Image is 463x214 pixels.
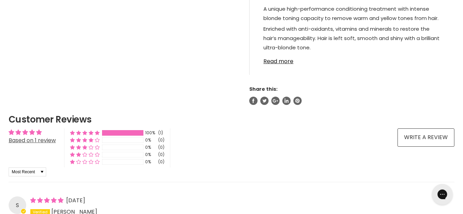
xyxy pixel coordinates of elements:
select: Sort dropdown [9,167,46,176]
a: Write a review [397,128,454,146]
a: Based on 1 review [9,136,56,144]
div: (1) [158,130,163,136]
p: A unique high-performance conditioning treatment with intense blonde toning capacity to remove wa... [263,4,441,24]
iframe: Gorgias live chat messenger [429,182,456,207]
h2: Customer Reviews [9,113,454,126]
span: 5 star review [30,196,65,204]
p: Available in 250ml & 1 Litre [263,53,441,64]
div: Average rating is 5.00 stars [9,128,56,136]
aside: Share this: [249,86,454,105]
span: Share this: [249,86,278,93]
div: 100% (1) reviews with 5 star rating [70,130,100,136]
p: Enriched with anti-oxidants, vitamins and minerals to restore the hair’s manageability. Hair is l... [263,24,441,53]
span: [DATE] [66,196,85,204]
div: 100% [145,130,156,136]
a: Read more [263,54,441,65]
div: S [9,196,26,214]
